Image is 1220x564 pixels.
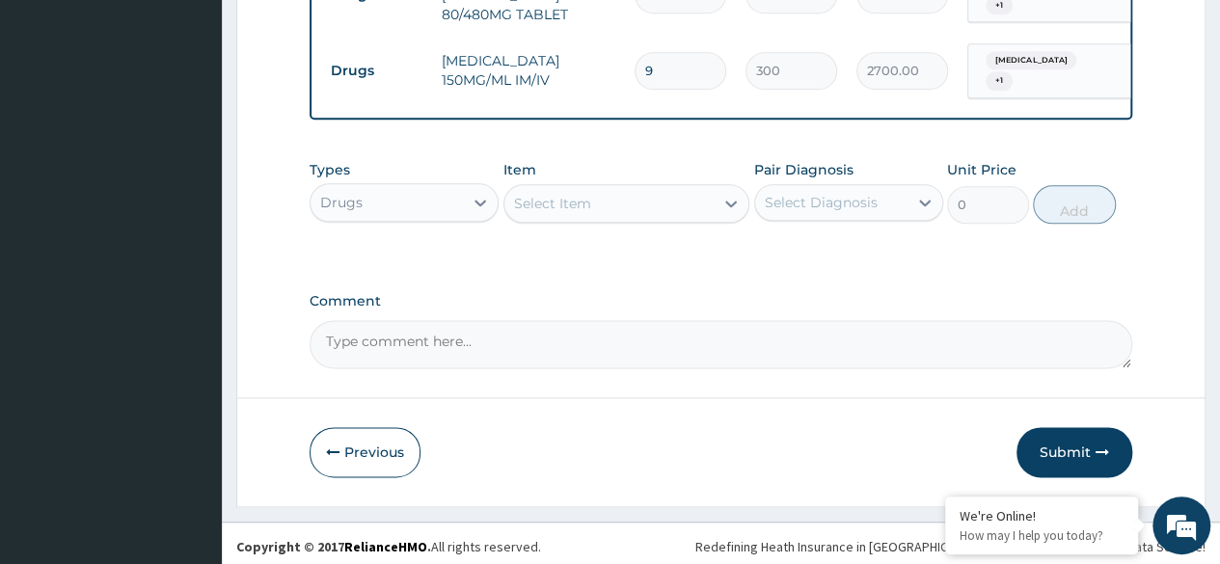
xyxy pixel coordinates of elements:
[695,537,1206,556] div: Redefining Heath Insurance in [GEOGRAPHIC_DATA] using Telemedicine and Data Science!
[503,160,536,179] label: Item
[960,507,1124,524] div: We're Online!
[316,10,363,56] div: Minimize live chat window
[1033,185,1115,224] button: Add
[1017,427,1132,477] button: Submit
[310,293,1132,309] label: Comment
[754,160,854,179] label: Pair Diagnosis
[432,41,625,99] td: [MEDICAL_DATA] 150MG/ML IM/IV
[344,538,427,555] a: RelianceHMO
[960,527,1124,544] p: How may I help you today?
[310,427,420,477] button: Previous
[100,108,324,133] div: Chat with us now
[10,366,367,434] textarea: Type your message and hit 'Enter'
[765,193,878,212] div: Select Diagnosis
[986,71,1013,91] span: + 1
[986,51,1076,70] span: [MEDICAL_DATA]
[320,193,363,212] div: Drugs
[36,96,78,145] img: d_794563401_company_1708531726252_794563401
[514,194,591,213] div: Select Item
[310,162,350,178] label: Types
[112,163,266,358] span: We're online!
[947,160,1017,179] label: Unit Price
[321,53,432,89] td: Drugs
[236,538,431,555] strong: Copyright © 2017 .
